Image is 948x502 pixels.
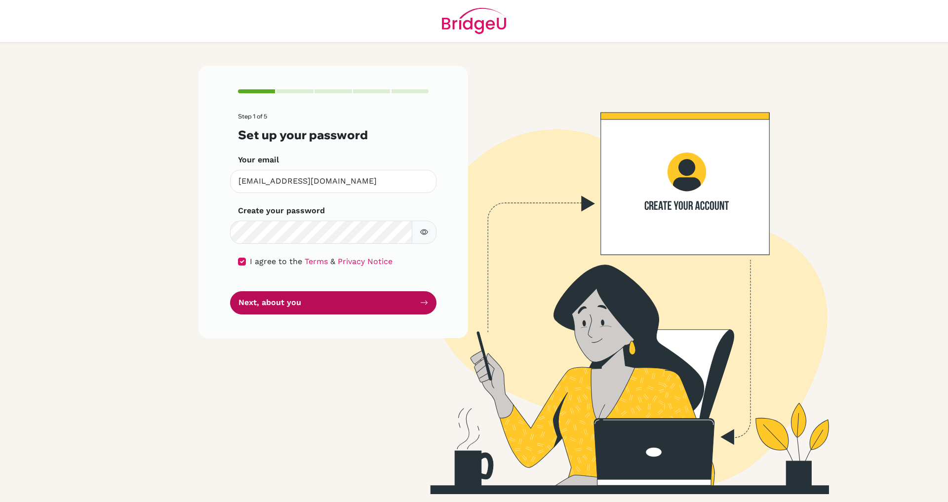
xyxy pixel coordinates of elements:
button: Next, about you [230,291,436,314]
input: Insert your email* [230,170,436,193]
a: Privacy Notice [338,257,393,266]
img: Create your account [333,66,896,494]
a: Terms [305,257,328,266]
span: I agree to the [250,257,302,266]
span: Step 1 of 5 [238,113,267,120]
label: Create your password [238,205,325,217]
label: Your email [238,154,279,166]
h3: Set up your password [238,128,429,142]
span: & [330,257,335,266]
